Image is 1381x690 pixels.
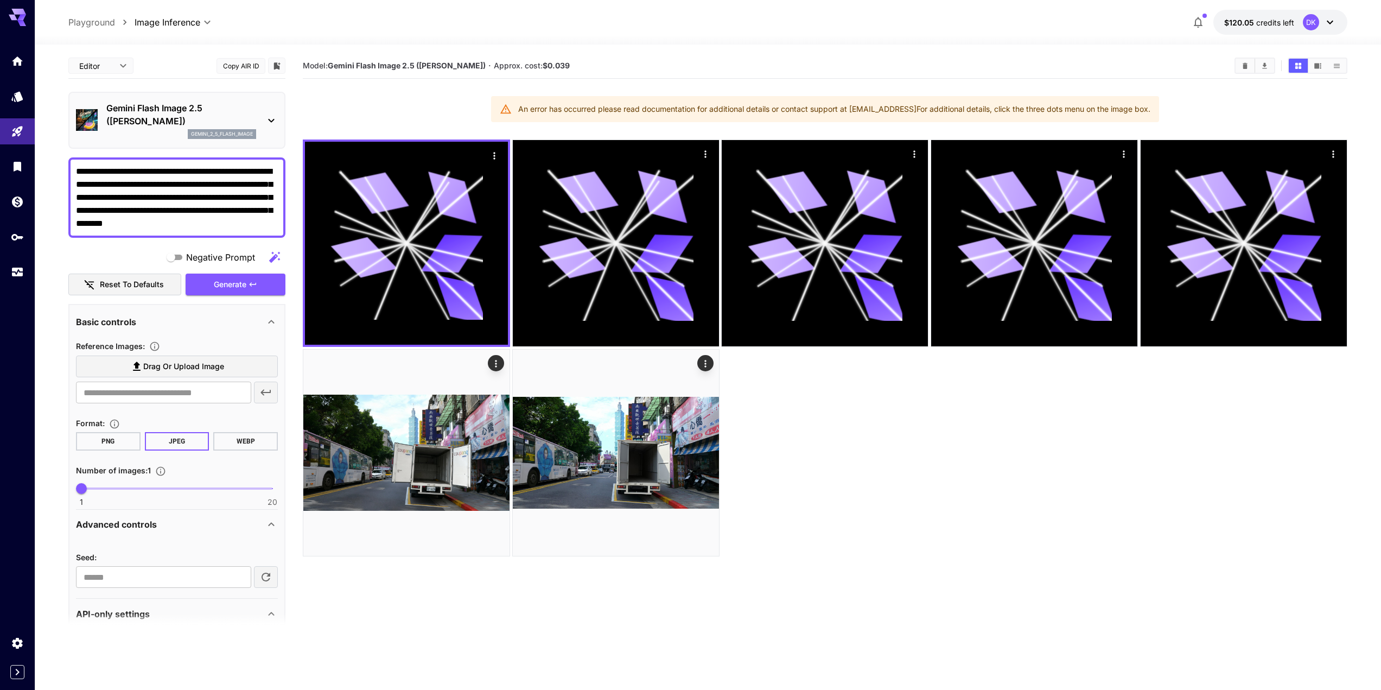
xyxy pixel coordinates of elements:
[191,130,253,138] p: gemini_2_5_flash_image
[1224,18,1256,27] span: $120.05
[1256,18,1294,27] span: credits left
[135,16,200,29] span: Image Inference
[1234,58,1275,74] div: Clear AllDownload All
[303,350,510,556] img: 9k=
[1327,59,1346,73] button: Show media in list view
[11,54,24,68] div: Home
[488,59,491,72] p: ·
[1303,14,1319,30] div: DK
[76,553,97,562] span: Seed :
[105,419,124,429] button: Choose the file format for the output image.
[328,61,486,70] b: Gemini Flash Image 2.5 ([PERSON_NAME])
[303,61,486,70] span: Model:
[1236,59,1255,73] button: Clear All
[11,636,24,650] div: Settings
[76,607,150,621] p: API-only settings
[76,309,278,335] div: Basic controls
[76,511,278,537] div: Advanced controls
[1325,145,1341,162] div: Actions
[145,341,164,352] button: Upload a reference image to guide the result. This is needed for Image-to-Image or Inpainting. Su...
[106,102,256,128] p: Gemini Flash Image 2.5 ([PERSON_NAME])
[76,315,136,328] p: Basic controls
[80,497,83,508] span: 1
[213,432,278,451] button: WEBP
[68,274,181,296] button: Reset to defaults
[76,601,278,627] div: API-only settings
[518,99,1150,119] div: An error has occurred please read documentation for additional details or contact support at [EMA...
[1224,17,1294,28] div: $120.0469
[1308,59,1327,73] button: Show media in video view
[186,251,255,264] span: Negative Prompt
[11,195,24,208] div: Wallet
[11,90,24,103] div: Models
[272,59,282,72] button: Add to library
[186,274,285,296] button: Generate
[76,537,278,588] div: Advanced controls
[697,145,714,162] div: Actions
[494,61,570,70] span: Approx. cost:
[1288,58,1347,74] div: Show media in grid viewShow media in video viewShow media in list view
[513,350,719,556] img: Z
[76,518,157,531] p: Advanced controls
[76,419,105,428] span: Format :
[79,60,113,72] span: Editor
[1255,59,1274,73] button: Download All
[1213,10,1347,35] button: $120.0469DK
[697,355,714,371] div: Actions
[143,360,224,374] span: Drag or upload image
[76,432,141,451] button: PNG
[543,61,570,70] b: $0.039
[268,497,277,508] span: 20
[11,125,24,138] div: Playground
[217,58,265,74] button: Copy AIR ID
[76,97,278,143] div: Gemini Flash Image 2.5 ([PERSON_NAME])gemini_2_5_flash_image
[76,341,145,351] span: Reference Images :
[1116,145,1132,162] div: Actions
[10,665,24,679] button: Expand sidebar
[76,356,278,378] label: Drag or upload image
[11,230,24,244] div: API Keys
[1289,59,1308,73] button: Show media in grid view
[68,16,115,29] a: Playground
[488,355,504,371] div: Actions
[76,466,151,475] span: Number of images : 1
[11,160,24,173] div: Library
[214,278,246,292] span: Generate
[11,265,24,279] div: Usage
[68,16,135,29] nav: breadcrumb
[907,145,923,162] div: Actions
[486,147,502,163] div: Actions
[145,432,209,451] button: JPEG
[151,466,170,477] button: Specify how many images to generate in a single request. Each image generation will be charged se...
